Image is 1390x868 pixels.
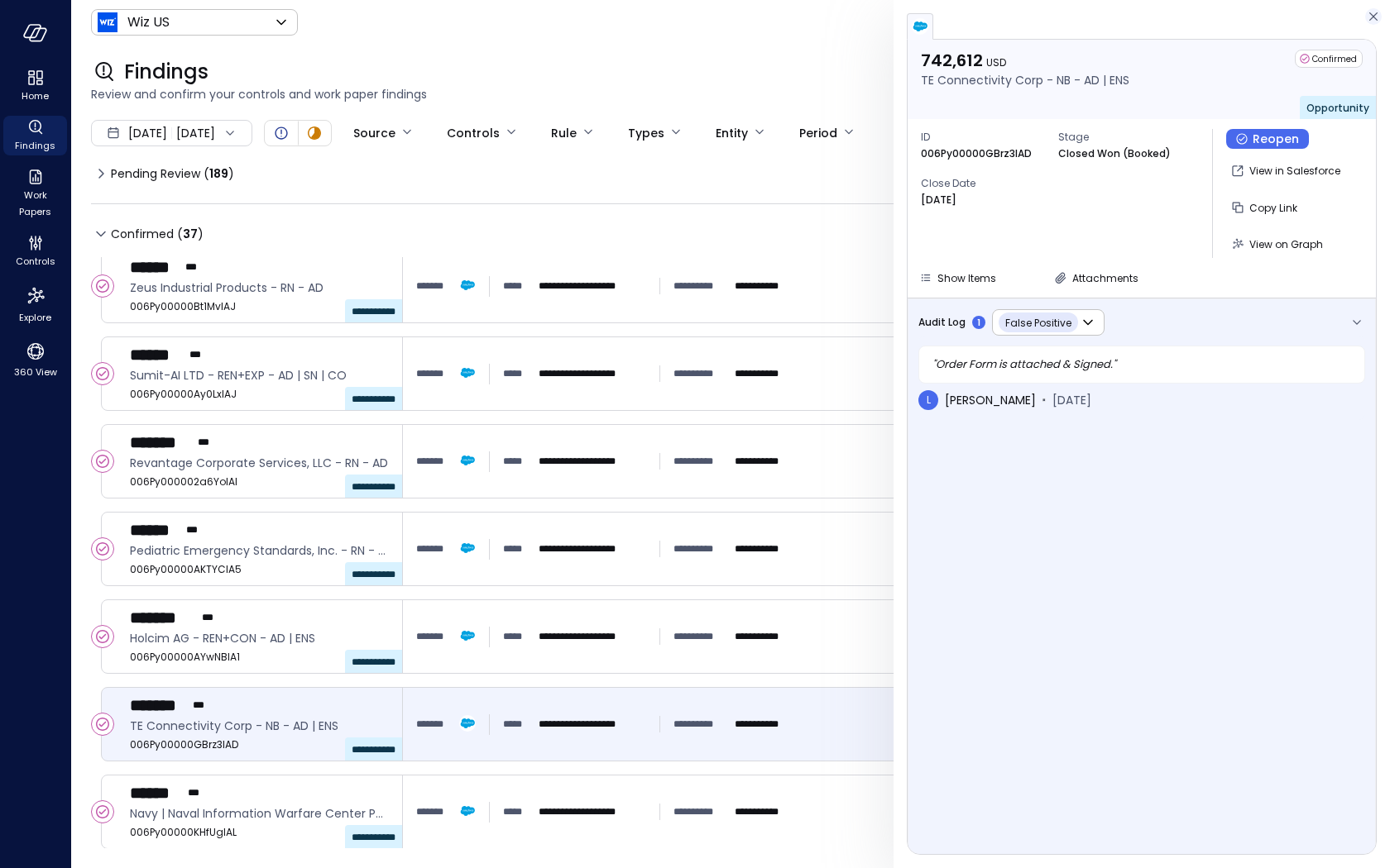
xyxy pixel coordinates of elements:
div: 360 View [3,337,67,382]
p: TE Connectivity Corp - NB - AD | ENS [921,71,1129,89]
div: Explore [3,281,67,327]
span: View on Graph [1249,237,1323,251]
div: Confirmed [1295,50,1363,68]
div: Types [628,119,664,147]
div: Controls [3,231,67,271]
span: Revantage Corporate Services, LLC - RN - AD [130,454,389,472]
div: Rule [551,119,577,147]
span: Findings [124,59,208,85]
span: Stage [1058,129,1182,145]
span: 006Py00000KHfUgIAL [130,824,389,841]
span: Confirmed [111,221,204,247]
button: Copy Link [1226,193,1304,222]
span: 006Py00000Ay0LxIAJ [130,386,389,403]
span: ID [921,129,1045,145]
div: " Order Form is attached & Signed. " [918,346,1365,384]
div: Work Papers [3,165,67,222]
span: Opportunity [1306,101,1369,115]
img: salesforce [912,18,928,35]
div: ( ) [204,165,234,183]
div: Period [799,119,837,147]
span: 360 View [14,364,57,380]
span: [PERSON_NAME] [945,391,1036,409]
div: Findings [3,116,67,155]
p: Wiz US [127,12,170,32]
div: Open [271,123,291,143]
span: Explore [19,309,51,326]
span: False Positive [1005,316,1071,330]
button: Reopen [1226,129,1309,149]
div: Confirmed [91,450,114,473]
span: 006Py000002a6YoIAI [130,474,389,490]
span: Attachments [1072,271,1138,285]
p: 1 [977,317,980,329]
span: [DATE] [1052,391,1091,409]
p: Closed Won (Booked) [1058,145,1171,162]
p: View in Salesforce [1249,163,1340,179]
span: Navy | Naval Information Warfare Center Pacific - EXP - AD-G-CO [130,804,389,823]
span: Findings [15,137,55,154]
button: View in Salesforce [1226,157,1347,185]
div: In Progress [304,123,324,143]
span: Zeus Industrial Products - RN - AD [130,279,389,297]
div: Source [353,119,395,147]
span: Copy Link [1249,201,1297,215]
span: 006Py00000AKTYCIA5 [130,561,389,578]
span: Pending Review [111,160,234,187]
span: [DATE] [128,124,167,142]
div: Entity [716,119,748,147]
span: Home [22,88,49,104]
span: USD [986,55,1006,69]
div: Confirmed [91,625,114,648]
p: 006Py00000GBrz3IAD [921,145,1032,162]
span: TE Connectivity Corp - NB - AD | ENS [130,717,389,735]
div: Confirmed [91,713,114,736]
span: Show Items [937,271,996,285]
div: Confirmed [91,274,114,298]
div: Confirmed [91,800,114,823]
img: Icon [98,12,117,32]
button: Show Items [913,268,1003,288]
span: Close Date [921,175,1045,192]
span: Review and confirm your controls and work paper findings [91,85,1370,103]
div: Home [3,66,67,106]
p: 742,612 [921,50,1129,71]
div: Confirmed [91,537,114,560]
span: Work Papers [10,187,60,220]
div: L [918,390,938,410]
span: Pediatric Emergency Standards, Inc. - RN - AD [130,541,389,560]
div: Confirmed [91,362,114,385]
span: 006Py00000Bt1MvIAJ [130,298,389,315]
span: Reopen [1253,130,1299,148]
span: Holcim AG - REN+CON - AD | ENS [130,629,389,647]
span: 37 [183,226,198,242]
div: Controls [447,119,500,147]
p: [DATE] [921,192,956,208]
span: 006Py00000GBrz3IAD [130,737,389,753]
div: ( ) [177,225,204,243]
span: Audit Log [918,314,966,331]
button: Attachments [1047,268,1145,288]
span: Sumit-AI LTD - REN+EXP - AD | SN | CO [130,366,389,384]
span: Controls [16,253,55,269]
button: View on Graph [1226,230,1330,258]
span: 189 [209,165,228,182]
span: 006Py00000AYwNBIA1 [130,649,389,665]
